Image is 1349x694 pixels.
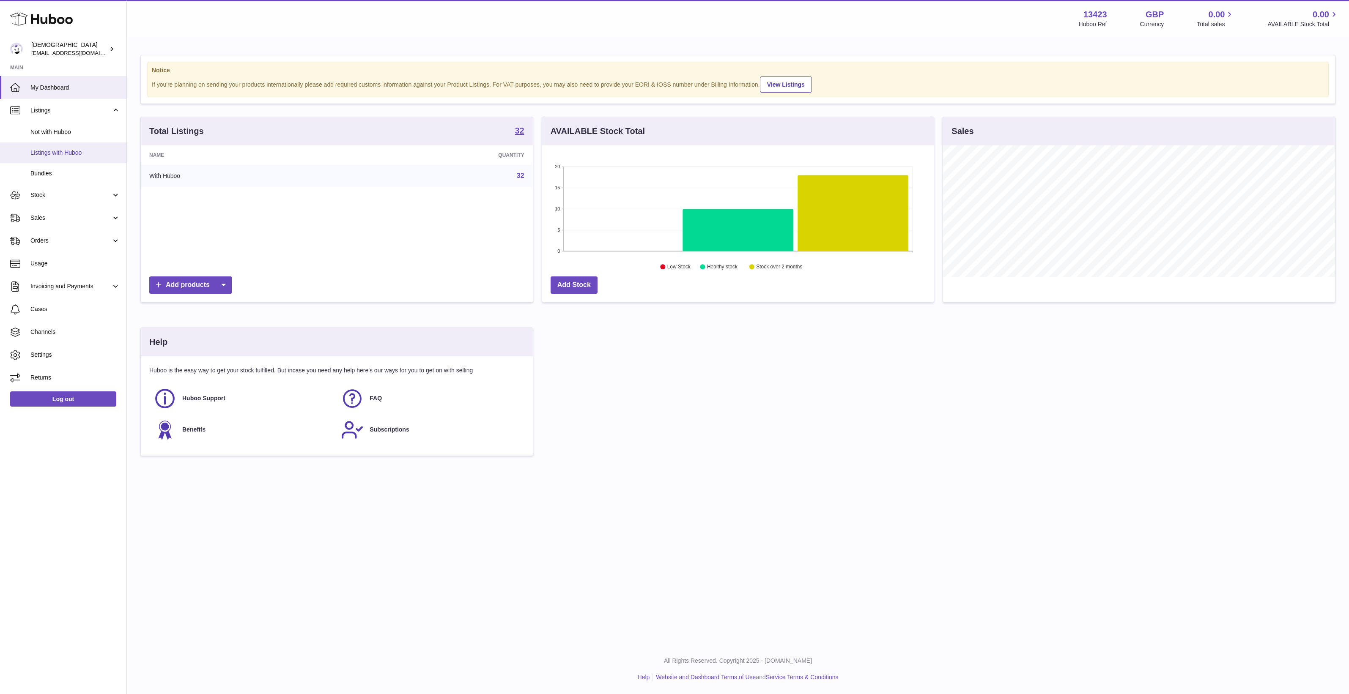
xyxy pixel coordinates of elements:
[341,418,520,441] a: Subscriptions
[370,394,382,402] span: FAQ
[756,264,802,270] text: Stock over 2 months
[149,276,232,294] a: Add products
[766,674,839,680] a: Service Terms & Conditions
[152,75,1324,93] div: If you're planning on sending your products internationally please add required customs informati...
[707,264,738,270] text: Healthy stock
[182,394,225,402] span: Huboo Support
[667,264,691,270] text: Low Stock
[30,351,120,359] span: Settings
[30,191,111,199] span: Stock
[555,185,560,190] text: 15
[30,237,111,245] span: Orders
[149,366,524,374] p: Huboo is the easy way to get your stock fulfilled. But incase you need any help here's our ways f...
[555,206,560,211] text: 10
[515,126,524,135] strong: 32
[557,249,560,254] text: 0
[30,107,111,115] span: Listings
[1146,9,1164,20] strong: GBP
[1209,9,1225,20] span: 0.00
[1313,9,1329,20] span: 0.00
[517,172,524,179] a: 32
[951,126,973,137] h3: Sales
[30,328,120,336] span: Channels
[1197,9,1234,28] a: 0.00 Total sales
[638,674,650,680] a: Help
[551,276,598,294] a: Add Stock
[760,77,812,93] a: View Listings
[515,126,524,137] a: 32
[141,145,348,165] th: Name
[1079,20,1107,28] div: Huboo Ref
[10,43,23,55] img: internalAdmin-13423@internal.huboo.com
[30,169,120,178] span: Bundles
[30,260,120,268] span: Usage
[30,214,111,222] span: Sales
[348,145,533,165] th: Quantity
[1267,20,1339,28] span: AVAILABLE Stock Total
[1197,20,1234,28] span: Total sales
[30,282,111,290] span: Invoicing and Payments
[141,165,348,187] td: With Huboo
[1140,20,1164,28] div: Currency
[30,149,120,157] span: Listings with Huboo
[341,387,520,410] a: FAQ
[1083,9,1107,20] strong: 13423
[370,426,409,434] span: Subscriptions
[149,126,204,137] h3: Total Listings
[30,374,120,382] span: Returns
[154,387,332,410] a: Huboo Support
[551,126,645,137] h3: AVAILABLE Stock Total
[656,674,756,680] a: Website and Dashboard Terms of Use
[31,49,124,56] span: [EMAIL_ADDRESS][DOMAIN_NAME]
[31,41,107,57] div: [DEMOGRAPHIC_DATA]
[30,305,120,313] span: Cases
[30,128,120,136] span: Not with Huboo
[152,66,1324,74] strong: Notice
[1267,9,1339,28] a: 0.00 AVAILABLE Stock Total
[154,418,332,441] a: Benefits
[182,426,206,434] span: Benefits
[555,164,560,169] text: 20
[10,391,116,407] a: Log out
[149,336,167,348] h3: Help
[134,657,1342,665] p: All Rights Reserved. Copyright 2025 - [DOMAIN_NAME]
[557,227,560,232] text: 5
[653,673,838,681] li: and
[30,84,120,92] span: My Dashboard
